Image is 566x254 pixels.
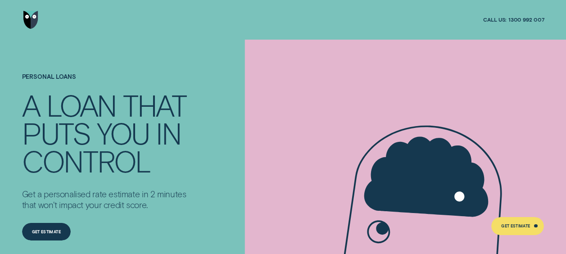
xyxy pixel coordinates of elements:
[123,91,186,119] div: THAT
[508,16,544,23] span: 1300 992 007
[22,91,195,175] h4: A LOAN THAT PUTS YOU IN CONTROL
[22,119,90,147] div: PUTS
[491,217,544,235] a: Get Estimate
[22,147,150,175] div: CONTROL
[22,91,40,119] div: A
[23,11,38,29] img: Wisr
[483,16,544,23] a: Call us:1300 992 007
[156,119,181,147] div: IN
[22,223,71,241] a: Get Estimate
[483,16,507,23] span: Call us:
[46,91,116,119] div: LOAN
[22,189,195,211] p: Get a personalised rate estimate in 2 minutes that won't impact your credit score.
[22,73,195,91] h1: Personal Loans
[97,119,149,147] div: YOU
